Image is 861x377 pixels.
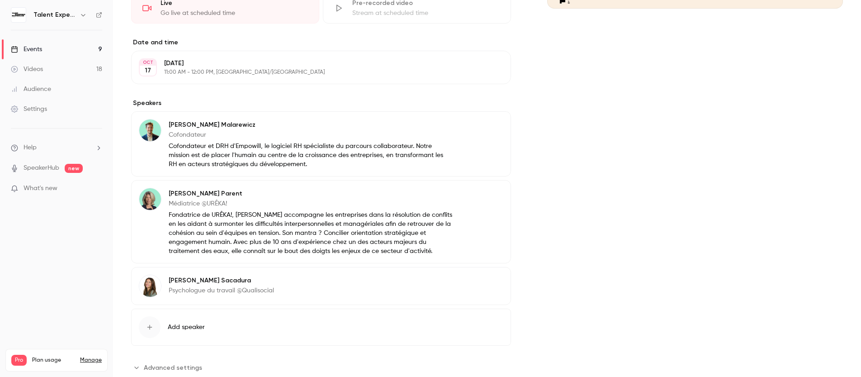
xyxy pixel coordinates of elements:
span: Help [24,143,37,153]
p: 17 [145,66,151,75]
p: Psychologue du travail @Qualisocial [169,286,274,295]
div: Alexandre Malarewicz[PERSON_NAME] MalarewiczCofondateurCofondateur et DRH d'Empowill, le logiciel... [131,111,511,177]
section: Advanced settings [131,360,511,375]
li: help-dropdown-opener [11,143,102,153]
p: [PERSON_NAME] Parent [169,189,452,198]
div: Stream at scheduled time [352,9,500,18]
span: new [65,164,83,173]
iframe: Noticeable Trigger [91,185,102,193]
div: Events [11,45,42,54]
p: [PERSON_NAME] Malarewicz [169,120,452,129]
span: What's new [24,184,57,193]
div: Audience [11,85,51,94]
span: Plan usage [32,357,75,364]
img: Alexandre Malarewicz [139,119,161,141]
p: Cofondateur [169,130,452,139]
img: Talent Experience Masterclass [11,8,26,22]
div: Hélène Parent[PERSON_NAME] ParentMédiatrice @URÊKA!Fondatrice de URÊKA!, [PERSON_NAME] accompagne... [131,180,511,263]
h6: Talent Experience Masterclass [33,10,76,19]
span: Pro [11,355,27,366]
label: Date and time [131,38,511,47]
div: Clélia Sacadura[PERSON_NAME] SacaduraPsychologue du travail @Qualisocial [131,267,511,305]
span: Add speaker [168,323,205,332]
img: Hélène Parent [139,188,161,210]
button: Advanced settings [131,360,208,375]
div: Videos [11,65,43,74]
span: Advanced settings [144,363,202,372]
img: Clélia Sacadura [139,275,161,297]
p: Fondatrice de URÊKA!, [PERSON_NAME] accompagne les entreprises dans la résolution de conflits en ... [169,210,452,256]
a: SpeakerHub [24,163,59,173]
div: Settings [11,105,47,114]
p: [PERSON_NAME] Sacadura [169,276,274,285]
div: Go live at scheduled time [161,9,308,18]
a: Manage [80,357,102,364]
p: Cofondateur et DRH d'Empowill, le logiciel RH spécialiste du parcours collaborateur. Notre missio... [169,142,452,169]
p: 11:00 AM - 12:00 PM, [GEOGRAPHIC_DATA]/[GEOGRAPHIC_DATA] [164,69,463,76]
p: Médiatrice @URÊKA! [169,199,452,208]
label: Speakers [131,99,511,108]
button: Add speaker [131,309,511,346]
div: OCT [140,59,156,66]
p: [DATE] [164,59,463,68]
